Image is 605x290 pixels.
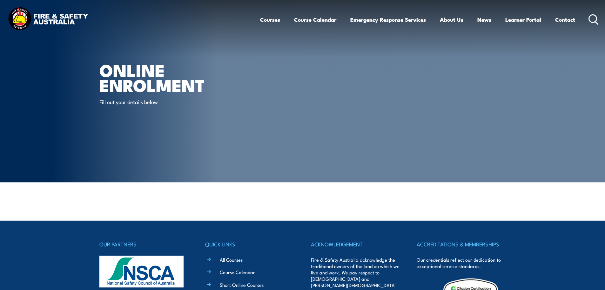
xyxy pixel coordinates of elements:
[477,11,491,28] a: News
[99,62,256,92] h1: Online Enrolment
[555,11,575,28] a: Contact
[220,281,264,288] a: Short Online Courses
[99,256,184,287] img: nsca-logo-footer
[417,257,506,269] p: Our credentials reflect our dedication to exceptional service standards.
[311,240,400,249] h4: ACKNOWLEDGEMENT
[99,240,188,249] h4: OUR PARTNERS
[440,11,463,28] a: About Us
[205,240,294,249] h4: QUICK LINKS
[350,11,426,28] a: Emergency Response Services
[260,11,280,28] a: Courses
[417,240,506,249] h4: ACCREDITATIONS & MEMBERSHIPS
[220,269,255,275] a: Course Calendar
[294,11,336,28] a: Course Calendar
[505,11,541,28] a: Learner Portal
[220,256,243,263] a: All Courses
[99,98,215,105] p: Fill out your details below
